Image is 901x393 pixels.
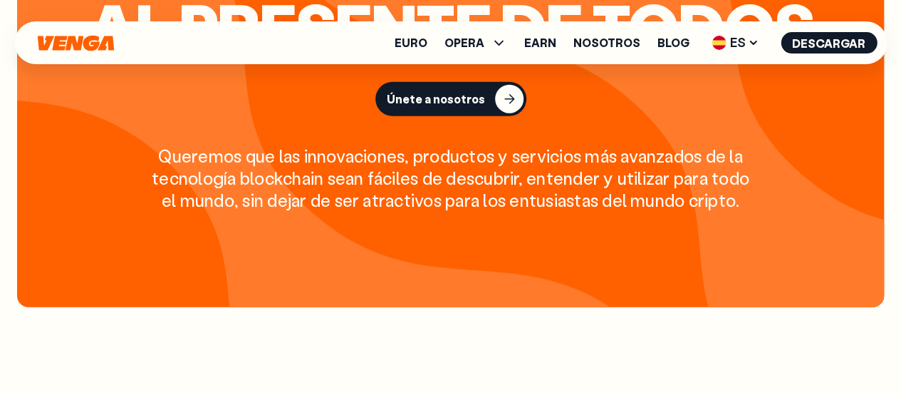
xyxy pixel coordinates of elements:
img: flag-es [712,36,726,50]
a: Earn [524,37,556,49]
span: OPERA [444,34,507,51]
a: Blog [657,37,689,49]
span: ES [707,31,764,54]
button: Descargar [781,32,877,53]
a: Euro [395,37,427,49]
div: Únete a nosotros [387,92,485,106]
div: Queremos que las innovaciones, productos y servicios más avanzados de la tecnología blockchain se... [146,145,756,212]
span: OPERA [444,37,484,49]
svg: Inicio [36,35,115,51]
button: Únete a nosotros [375,82,526,116]
a: Nosotros [573,37,640,49]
